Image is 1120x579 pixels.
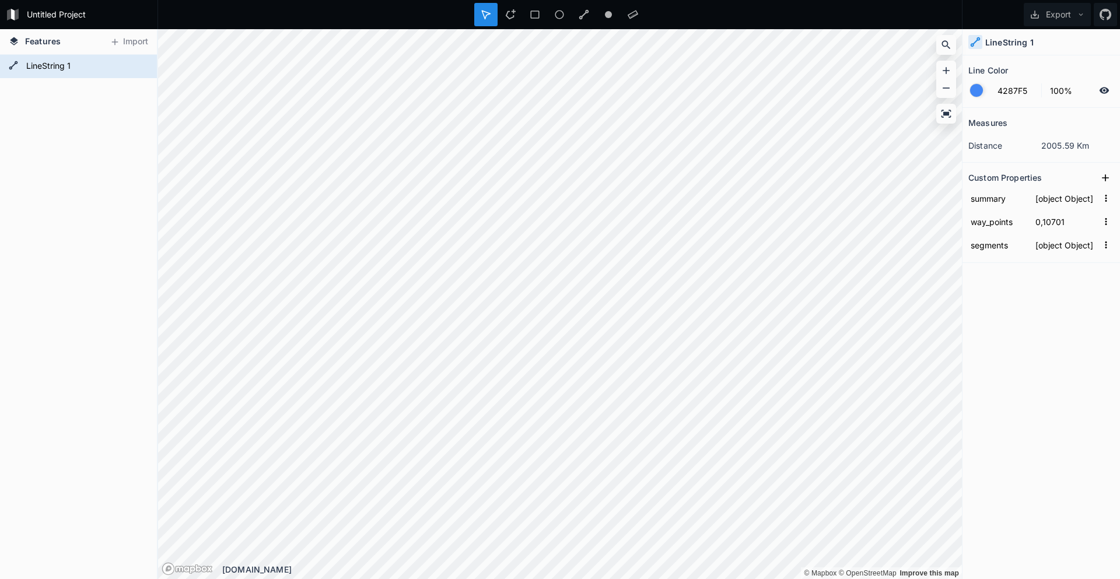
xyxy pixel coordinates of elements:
div: [DOMAIN_NAME] [222,563,962,576]
dt: distance [968,139,1041,152]
input: Name [968,236,1027,254]
input: Empty [1033,190,1098,207]
a: Mapbox [804,569,836,577]
span: Features [25,35,61,47]
a: OpenStreetMap [839,569,897,577]
h4: LineString 1 [985,36,1034,48]
input: Name [968,213,1027,230]
h2: Measures [968,114,1007,132]
input: Empty [1033,213,1098,230]
input: Empty [1033,236,1098,254]
h2: Line Color [968,61,1008,79]
a: Mapbox logo [162,562,213,576]
button: Import [104,33,154,51]
dd: 2005.59 Km [1041,139,1114,152]
input: Name [968,190,1027,207]
a: Map feedback [900,569,959,577]
button: Export [1024,3,1091,26]
h2: Custom Properties [968,169,1042,187]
